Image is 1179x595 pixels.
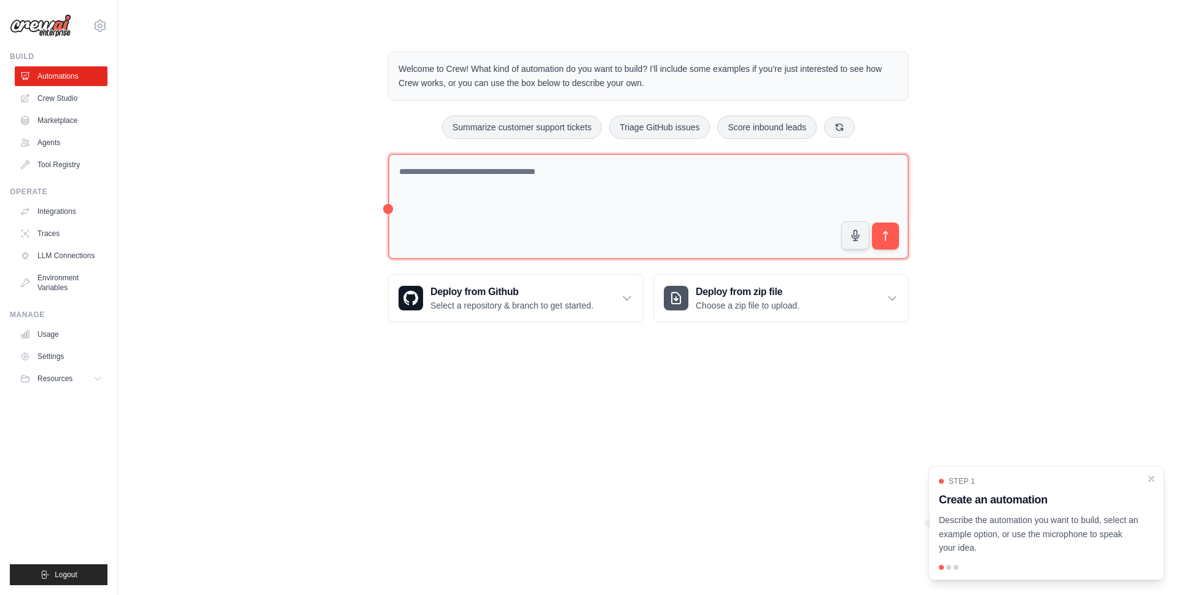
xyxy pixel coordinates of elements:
a: Integrations [15,202,107,221]
button: Summarize customer support tickets [442,116,602,139]
a: Crew Studio [15,89,107,108]
a: Automations [15,66,107,86]
div: Operate [10,187,107,197]
h3: Deploy from zip file [696,285,800,299]
button: Triage GitHub issues [609,116,710,139]
a: Marketplace [15,111,107,130]
a: Settings [15,347,107,366]
a: Traces [15,224,107,243]
button: Logout [10,564,107,585]
img: Logo [10,14,71,37]
iframe: Chat Widget [1118,536,1179,595]
a: LLM Connections [15,246,107,266]
p: Choose a zip file to upload. [696,299,800,312]
p: Welcome to Crew! What kind of automation do you want to build? I'll include some examples if you'... [399,62,898,90]
button: Score inbound leads [717,116,817,139]
button: Close walkthrough [1146,474,1156,484]
p: Describe the automation you want to build, select an example option, or use the microphone to spe... [939,513,1139,555]
a: Agents [15,133,107,152]
span: Logout [55,570,77,580]
a: Environment Variables [15,268,107,297]
span: Resources [37,374,72,384]
div: Manage [10,310,107,320]
div: Build [10,52,107,61]
h3: Create an automation [939,491,1139,508]
button: Resources [15,369,107,388]
p: Select a repository & branch to get started. [430,299,593,312]
a: Usage [15,325,107,344]
h3: Deploy from Github [430,285,593,299]
a: Tool Registry [15,155,107,175]
span: Step 1 [949,476,975,486]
